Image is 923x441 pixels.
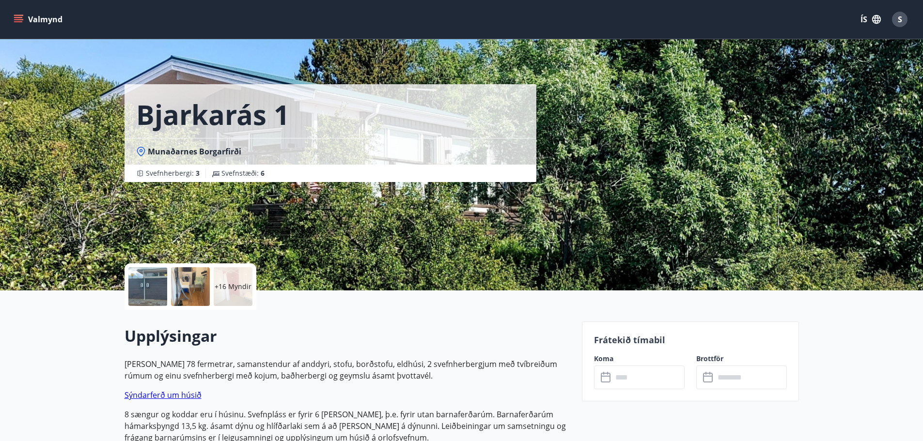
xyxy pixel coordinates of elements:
button: menu [12,11,66,28]
button: S [888,8,911,31]
span: Svefnstæði : [221,168,265,178]
a: Sýndarferð um húsið [125,390,202,400]
label: Brottför [696,354,787,364]
h1: Bjarkarás 1 [136,96,289,133]
p: +16 Myndir [215,282,251,291]
p: Frátekið tímabil [594,334,787,346]
span: Svefnherbergi : [146,168,200,178]
label: Koma [594,354,685,364]
h2: Upplýsingar [125,325,570,347]
span: S [898,14,902,25]
span: 3 [196,168,200,178]
span: 6 [261,168,265,178]
button: ÍS [855,11,886,28]
p: [PERSON_NAME] 78 fermetrar, samanstendur af anddyri, stofu, borðstofu, eldhúsi, 2 svefnherbergjum... [125,358,570,381]
span: Munaðarnes Borgarfirði [148,146,241,157]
